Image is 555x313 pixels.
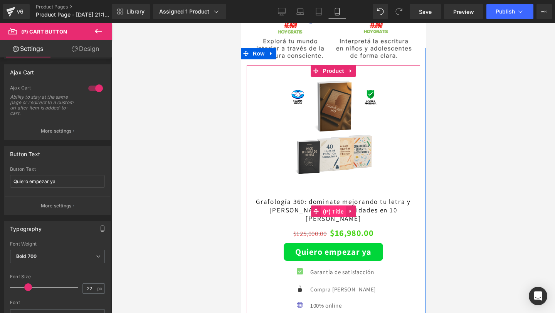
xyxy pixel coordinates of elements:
[126,8,145,15] span: Library
[69,277,135,288] p: 100% online
[453,8,474,16] span: Preview
[10,174,175,200] a: Grafología 360: dominate mejorando tu letra y [PERSON_NAME] Personalidades en 10 [PERSON_NAME]
[25,25,35,36] a: Expand / Collapse
[41,128,72,135] p: More settings
[41,202,72,209] p: More settings
[3,4,30,19] a: v6
[159,8,220,15] div: Assigned 1 Product
[10,221,42,232] div: Typography
[486,4,533,19] button: Publish
[10,241,105,247] div: Font Weight
[529,287,547,305] div: Open Intercom Messenger
[43,220,142,238] button: Quiero empezar ya
[105,182,115,194] a: Expand / Collapse
[10,274,105,279] div: Font Size
[419,8,432,16] span: Save
[10,146,40,157] div: Button Text
[291,4,309,19] a: Laptop
[69,261,135,271] p: Compra [PERSON_NAME]
[16,253,37,259] b: Bold 700
[80,183,105,194] span: (P) Title
[536,4,552,19] button: More
[10,167,105,172] div: Button Text
[112,4,150,19] a: New Library
[272,4,291,19] a: Desktop
[21,29,67,35] span: (P) Cart Button
[309,4,328,19] a: Tablet
[10,94,79,116] div: Ability to stay at the same page or redirect to a custom url after item is added-to-cart.
[97,286,104,291] span: px
[36,12,110,18] span: Product Page - [DATE] 21:18:06
[496,8,515,15] span: Publish
[5,197,110,215] button: More settings
[57,40,113,57] a: Design
[10,25,25,36] span: Row
[80,42,105,54] span: Product
[15,7,25,17] div: v6
[10,65,34,76] div: Ajax Cart
[36,4,124,10] a: Product Pages
[444,4,483,19] a: Preview
[391,4,407,19] button: Redo
[10,85,81,93] div: Ajax Cart
[328,4,346,19] a: Mobile
[52,206,86,215] span: $125,000.00
[373,4,388,19] button: Undo
[105,42,115,54] a: Expand / Collapse
[69,244,135,254] p: Garantía de satisfacción
[89,202,133,218] span: $16,980.00
[43,54,142,209] img: Grafología 360: dominate mejorando tu letra y Lee Personalidades en 10 Días
[5,122,110,140] button: More settings
[10,300,105,305] div: Font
